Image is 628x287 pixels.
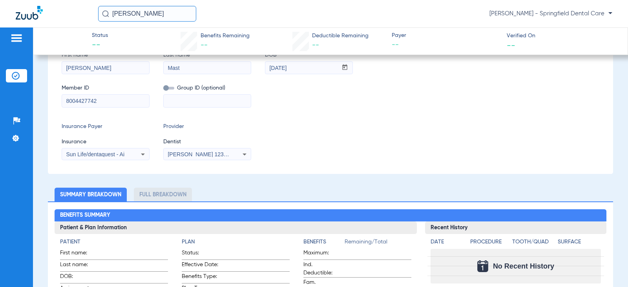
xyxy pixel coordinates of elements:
[303,238,345,246] h4: Benefits
[60,249,99,260] span: First name:
[16,6,43,20] img: Zuub Logo
[392,40,500,50] span: --
[55,209,606,222] h2: Benefits Summary
[431,238,464,246] h4: Date
[512,238,555,249] app-breakdown-title: Tooth/Quad
[182,238,290,246] h4: Plan
[493,262,554,270] span: No Recent History
[60,238,168,246] h4: Patient
[10,33,23,43] img: hamburger-icon
[66,151,124,157] span: Sun Life/dentaquest - Ai
[201,42,208,49] span: --
[62,84,150,92] span: Member ID
[60,272,99,283] span: DOB:
[345,238,411,249] span: Remaining/Total
[163,51,251,59] span: Last name
[92,40,108,51] span: --
[102,10,109,17] img: Search Icon
[470,238,509,249] app-breakdown-title: Procedure
[512,238,555,246] h4: Tooth/Quad
[392,31,500,40] span: Payer
[507,32,615,40] span: Verified On
[431,238,464,249] app-breakdown-title: Date
[265,51,353,59] span: DOB
[303,238,345,249] app-breakdown-title: Benefits
[62,51,150,59] span: First name
[163,122,251,131] span: Provider
[507,41,515,49] span: --
[55,188,127,201] li: Summary Breakdown
[92,31,108,40] span: Status
[303,261,342,277] span: Ind. Deductible:
[182,261,220,271] span: Effective Date:
[60,261,99,271] span: Last name:
[163,138,251,146] span: Dentist
[558,238,601,249] app-breakdown-title: Surface
[201,32,250,40] span: Benefits Remaining
[303,249,342,260] span: Maximum:
[163,84,251,92] span: Group ID (optional)
[337,62,352,74] button: Open calendar
[489,10,612,18] span: [PERSON_NAME] - Springfield Dental Care
[98,6,196,22] input: Search for patients
[182,249,220,260] span: Status:
[62,122,150,131] span: Insurance Payer
[168,151,245,157] span: [PERSON_NAME] 1235410028
[558,238,601,246] h4: Surface
[477,260,488,272] img: Calendar
[62,138,150,146] span: Insurance
[470,238,509,246] h4: Procedure
[312,42,319,49] span: --
[312,32,369,40] span: Deductible Remaining
[425,221,606,234] h3: Recent History
[55,221,417,234] h3: Patient & Plan Information
[134,188,192,201] li: Full Breakdown
[182,272,220,283] span: Benefits Type:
